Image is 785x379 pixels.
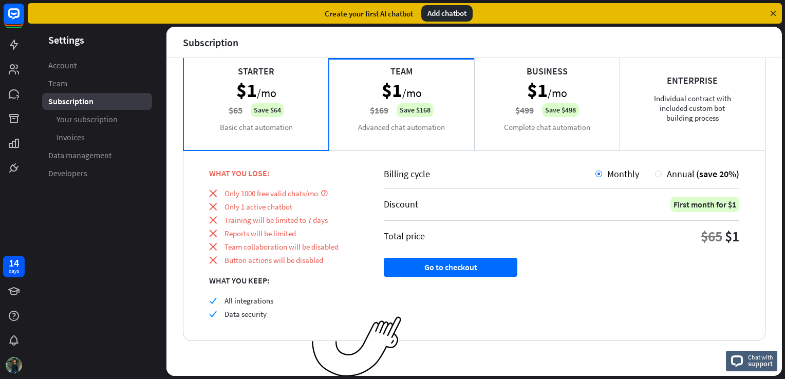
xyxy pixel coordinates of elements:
[48,168,87,179] span: Developers
[225,229,296,238] span: Reports will be limited
[28,33,166,47] header: Settings
[42,57,152,74] a: Account
[225,215,328,225] span: Training will be limited to 7 days
[42,111,152,128] a: Your subscription
[48,96,94,107] span: Subscription
[325,9,413,18] div: Create your first AI chatbot
[42,75,152,92] a: Team
[209,168,358,178] div: WHAT YOU LOSE:
[384,230,425,242] div: Total price
[421,5,473,22] div: Add chatbot
[42,129,152,146] a: Invoices
[48,78,67,89] span: Team
[225,242,339,252] span: Team collaboration will be disabled
[384,198,418,210] div: Discount
[57,114,118,125] span: Your subscription
[42,165,152,182] a: Developers
[209,216,217,224] i: close
[48,60,77,71] span: Account
[209,230,217,237] i: close
[225,202,292,212] span: Only 1 active chatbot
[225,296,273,306] span: All integrations
[57,132,85,143] span: Invoices
[725,227,739,245] div: $1
[9,258,19,268] div: 14
[209,203,217,211] i: close
[667,168,695,180] span: Annual
[225,309,267,319] span: Data security
[748,352,773,362] span: Chat with
[209,189,217,197] i: close
[384,168,595,180] div: Billing cycle
[384,258,517,277] button: Go to checkout
[209,275,358,286] div: WHAT YOU KEEP:
[748,359,773,368] span: support
[209,310,217,318] i: check
[9,268,19,275] div: days
[209,243,217,251] i: close
[42,147,152,164] a: Data management
[209,297,217,305] i: check
[670,197,739,212] div: First month for $1
[225,188,318,198] span: Only 1000 free valid chats/mo
[183,36,238,48] div: Subscription
[48,150,111,161] span: Data management
[225,255,323,265] span: Button actions will be disabled
[8,4,39,35] button: Open LiveChat chat widget
[312,316,402,377] img: ec979a0a656117aaf919.png
[701,227,722,245] div: $65
[3,256,25,277] a: 14 days
[209,256,217,264] i: close
[607,168,639,180] span: Monthly
[696,168,739,180] span: (save 20%)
